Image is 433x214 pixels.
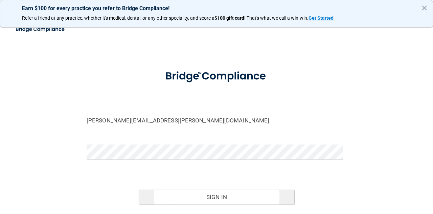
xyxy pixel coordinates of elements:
p: Earn $100 for every practice you refer to Bridge Compliance! [22,5,411,12]
img: bridge_compliance_login_screen.278c3ca4.svg [10,22,71,36]
span: ! That's what we call a win-win. [244,15,309,21]
button: Close [421,2,428,13]
button: Sign In [139,190,295,205]
img: bridge_compliance_login_screen.278c3ca4.svg [154,62,279,90]
strong: $100 gift card [214,15,244,21]
a: Get Started [309,15,335,21]
input: Email [87,113,346,128]
span: Refer a friend at any practice, whether it's medical, dental, or any other speciality, and score a [22,15,214,21]
strong: Get Started [309,15,334,21]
